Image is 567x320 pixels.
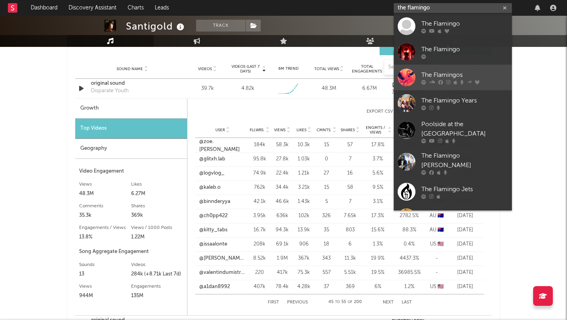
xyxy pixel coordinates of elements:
[348,300,352,304] span: of
[131,260,183,270] div: Videos
[273,226,291,234] div: 94.3k
[341,128,355,132] span: Shares
[75,139,187,159] div: Geography
[295,155,313,163] div: 1.03k
[91,80,173,87] div: original sound
[91,87,129,95] div: Disparate Youth
[427,226,447,234] div: AU
[199,240,227,248] a: @issaalonte
[273,155,291,163] div: 27.8k
[340,212,360,220] div: 7.65k
[340,255,360,262] div: 11.3k
[364,255,391,262] div: 19.9 %
[427,255,447,262] div: -
[199,198,230,206] a: @binnderyya
[340,155,360,163] div: 7
[295,283,313,291] div: 4.28k
[250,212,269,220] div: 3.95k
[199,255,246,262] a: @[PERSON_NAME].goddard0
[421,96,508,105] div: The Flamingo Years
[395,283,423,291] div: 1.2 %
[437,242,444,247] span: 🇺🇸
[79,211,131,220] div: 35.3k
[273,141,291,149] div: 58.3k
[196,20,245,32] button: Track
[427,240,447,248] div: US
[351,85,388,93] div: 6.67M
[392,82,447,88] a: 🎧🎶 Songs 🎶🎧
[189,85,226,93] div: 39.7k
[295,226,313,234] div: 13.9k
[250,128,265,132] span: Fllwrs.
[392,89,447,95] div: 364 followers
[250,226,269,234] div: 16.7k
[364,283,391,291] div: 6 %
[250,198,269,206] div: 42.1k
[395,255,423,262] div: 4437.3 %
[364,169,391,177] div: 5.6 %
[79,247,183,257] div: Song Aggregate Engagement
[394,116,512,147] a: Poolside at the [GEOGRAPHIC_DATA]
[421,70,508,80] div: The Flamingos
[317,212,336,220] div: 326
[427,269,447,277] div: -
[199,283,230,291] a: @a1dan8992
[273,184,291,192] div: 34.4k
[427,212,447,220] div: AU
[273,255,291,262] div: 1.9M
[131,223,183,233] div: Views / 1000 Posts
[364,212,391,220] div: 17.3 %
[364,155,391,163] div: 3.7 %
[394,90,512,116] a: The Flamingo Years
[317,198,336,206] div: 5
[273,169,291,177] div: 22.4k
[131,291,183,301] div: 135M
[199,269,246,277] a: @valentindumistracel
[79,180,131,189] div: Views
[131,201,183,211] div: Shares
[395,240,423,248] div: 0.4 %
[317,269,336,277] div: 557
[394,179,512,205] a: The Flamingo Jets
[296,128,306,132] span: Likes
[274,128,285,132] span: Views
[364,184,391,192] div: 9.5 %
[79,260,131,270] div: Sounds
[250,269,269,277] div: 220
[317,155,336,163] div: 0
[437,213,444,218] span: 🇦🇺
[317,283,336,291] div: 37
[79,223,131,233] div: Engagements / Views
[364,141,391,149] div: 17.8 %
[421,120,508,139] div: Poolside at the [GEOGRAPHIC_DATA]
[364,240,391,248] div: 1.3 %
[79,201,131,211] div: Comments
[199,155,225,163] a: @glitxh.lab
[317,128,332,132] span: Cmnts.
[421,184,508,194] div: The Flamingo Jets
[394,3,512,13] input: Search for artists
[340,283,360,291] div: 369
[79,189,131,199] div: 48.3M
[241,85,254,93] div: 4.82k
[79,270,131,279] div: 13
[273,283,291,291] div: 78.4k
[340,226,360,234] div: 803
[199,212,228,220] a: @ch0pp422
[340,184,360,192] div: 58
[450,226,480,234] div: [DATE]
[131,282,183,291] div: Engagements
[394,39,512,65] a: The Flamingo
[450,212,480,220] div: [DATE]
[450,283,480,291] div: [DATE]
[131,180,183,189] div: Likes
[273,240,291,248] div: 69.1k
[131,270,183,279] div: 284k (+8.71k Last 7d)
[199,138,246,153] a: @zoe.[PERSON_NAME]
[131,211,183,220] div: 369k
[364,125,387,135] span: Engmts / Views
[364,269,391,277] div: 19.5 %
[131,233,183,242] div: 1.22M
[250,141,269,149] div: 184k
[75,119,187,139] div: Top Videos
